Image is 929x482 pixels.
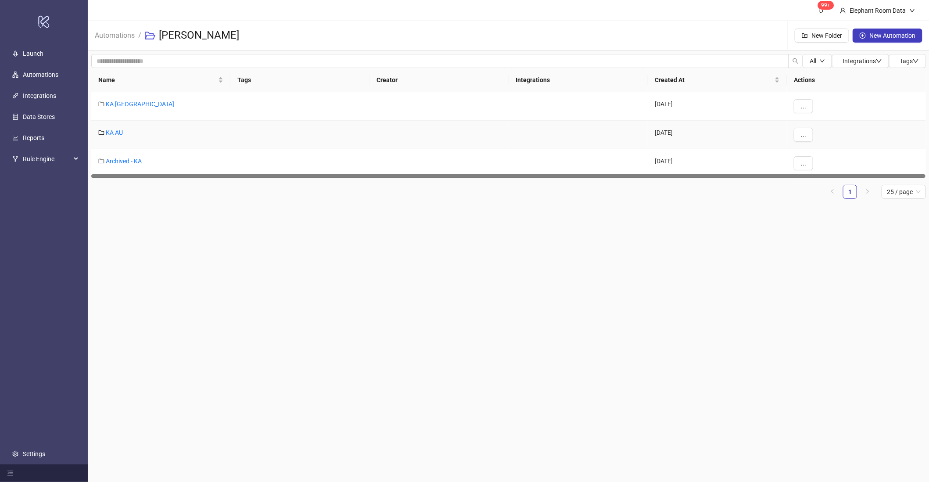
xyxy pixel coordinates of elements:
[887,185,921,198] span: 25 / page
[230,68,369,92] th: Tags
[138,22,141,50] li: /
[23,450,45,457] a: Settings
[810,58,816,65] span: All
[91,68,230,92] th: Name
[93,30,136,40] a: Automations
[98,75,216,85] span: Name
[861,185,875,199] li: Next Page
[913,58,919,64] span: down
[7,470,13,476] span: menu-fold
[882,185,926,199] div: Page Size
[23,113,55,120] a: Data Stores
[106,101,174,108] a: KA [GEOGRAPHIC_DATA]
[803,54,832,68] button: Alldown
[23,150,71,168] span: Rule Engine
[369,68,509,92] th: Creator
[98,158,104,164] span: folder
[794,128,813,142] button: ...
[12,156,18,162] span: fork
[865,189,870,194] span: right
[795,29,849,43] button: New Folder
[23,50,43,57] a: Launch
[825,185,839,199] button: left
[648,149,787,178] div: [DATE]
[861,185,875,199] button: right
[794,156,813,170] button: ...
[909,7,915,14] span: down
[23,92,56,99] a: Integrations
[853,29,922,43] button: New Automation
[843,58,882,65] span: Integrations
[648,121,787,149] div: [DATE]
[832,54,889,68] button: Integrationsdown
[655,75,773,85] span: Created At
[159,29,239,43] h3: [PERSON_NAME]
[860,32,866,39] span: plus-circle
[840,7,846,14] span: user
[830,189,835,194] span: left
[509,68,648,92] th: Integrations
[820,58,825,64] span: down
[787,68,926,92] th: Actions
[98,101,104,107] span: folder
[98,129,104,136] span: folder
[802,32,808,39] span: folder-add
[106,129,123,136] a: KA AU
[889,54,926,68] button: Tagsdown
[23,134,44,141] a: Reports
[801,103,806,110] span: ...
[843,185,857,199] li: 1
[843,185,857,198] a: 1
[145,30,155,41] span: folder-open
[794,99,813,113] button: ...
[23,71,58,78] a: Automations
[801,131,806,138] span: ...
[825,185,839,199] li: Previous Page
[876,58,882,64] span: down
[801,160,806,167] span: ...
[900,58,919,65] span: Tags
[869,32,915,39] span: New Automation
[648,92,787,121] div: [DATE]
[793,58,799,64] span: search
[818,1,834,10] sup: 1704
[818,7,824,13] span: bell
[811,32,842,39] span: New Folder
[106,158,142,165] a: Archived - KA
[648,68,787,92] th: Created At
[846,6,909,15] div: Elephant Room Data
